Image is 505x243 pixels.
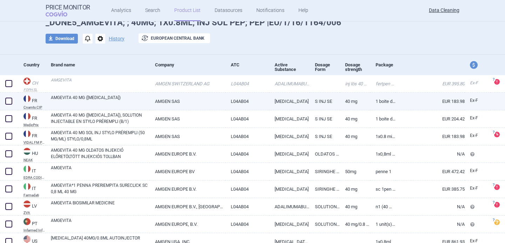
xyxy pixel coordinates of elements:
abbr: ZVA — Online database developed by State Agency of Medicines Republic of Latvia. [23,211,46,215]
a: 40 mg/0.8 ml [340,216,370,233]
abbr: Cnamts CIP — Database of National Insurance Fund for Salaried Worker (code CIP), France. [23,106,46,109]
img: Switzerland [23,78,31,85]
div: Company [155,56,225,73]
a: [MEDICAL_DATA] [269,110,310,127]
a: 40 mg [340,198,370,215]
a: Ex-F [465,96,491,106]
a: Ex-F [465,78,491,88]
img: United States [23,236,31,243]
a: ? [494,184,503,190]
a: L04AB04 [225,93,269,110]
div: Dosage Form [315,56,340,78]
a: EUR 183.98 [396,128,465,145]
a: N/A [396,145,465,163]
a: ? [494,202,503,208]
a: AMGEVITA [51,77,150,90]
img: Hungary [23,148,31,155]
a: 1 unit(s) - 0.8 ml [370,216,396,233]
a: AMGEN EUROPE B.V. [150,145,225,163]
span: COGVIO [46,11,77,17]
span: Ex-factory price [470,98,478,103]
span: Ex-factory price [470,133,478,138]
a: L04AB04 [225,128,269,145]
img: France [23,113,31,120]
abbr: MedicPrix — Online database developed by The Ministry of Social Affairs and Health, France [23,123,46,127]
a: [MEDICAL_DATA] [269,145,310,163]
a: FRFRVIDAL FM PRIX [18,130,46,144]
a: L04AB04 [225,145,269,163]
a: ITITFarmadati [18,182,46,197]
a: penne 1 [370,163,396,180]
img: Latvia [23,201,31,208]
a: 1x0,8ml előretöltött injekciós tollban (sureclick) [370,145,396,163]
button: History [109,36,124,41]
div: Package [376,56,396,73]
a: Inj Lös 40 mg/0.8 ml Fertigpen [340,75,370,92]
a: 40 mg [340,128,370,145]
h1: _DONE5_AMGEVITA; ; 40MG; 1X0.8ML; INJ SOL PEP; PEP |EU/1/16/1164/006 [46,18,459,28]
a: S INJ SE [310,128,340,145]
img: France [23,95,31,102]
a: N/A [396,216,465,233]
a: Ex-F [465,131,491,141]
a: SOLUTION FOR INJECTION IN PRE-FILLED PEN [310,216,340,233]
abbr: FOPH SL — List of medical products provided by Swiss Federal Office of Public Health (FOPH). [23,88,46,92]
a: Ex-F [465,166,491,176]
a: N1 (40 mg/0,8 ml) [370,198,396,215]
a: AMGEVITA*1 PENNA PRERIEMPITA SURECLICK SC 0,8 ML 40 MG [51,182,150,195]
a: [MEDICAL_DATA] [269,216,310,233]
a: [MEDICAL_DATA] [269,163,310,180]
a: SC 1PEN 0,8ML 40MG [370,180,396,198]
a: [MEDICAL_DATA] [269,180,310,198]
a: AMGEVITA [51,165,150,177]
a: Ex-F [465,113,491,124]
img: Italy [23,183,31,190]
a: EUR 395.80 [396,75,465,92]
a: L04AB04 [225,110,269,127]
a: 40 mg [340,180,370,198]
a: SOLUTION FOR INJECTION [310,198,340,215]
div: Dosage strength [345,56,370,78]
span: ? [491,201,496,205]
a: AMGEVITA [51,217,150,230]
abbr: VIDAL FM PRIX — List of medicinal products published by VIDAL France - retail price. [23,141,46,144]
div: Country [23,56,46,73]
a: AMGEN EUROPE, B.V. [150,216,225,233]
img: France [23,130,31,137]
abbr: EDRA CODIFA — Information system on drugs and health products published by Edra LSWR S.p.A. [23,176,46,179]
a: AMGEVITA 40 MG ([MEDICAL_DATA]) [51,94,150,107]
span: Ex-factory price [470,186,478,191]
a: EUR 204.42 [396,110,465,127]
a: Fertpen 1 Stk [370,75,396,92]
a: AMGEVITA 40 MG OLDATOS INJEKCIÓ ELŐRETÖLTÖTT INJEKCIÓS TOLLBAN [51,147,150,160]
span: ? [491,218,496,222]
span: Ex-factory price [470,168,478,173]
a: FRFRMedicPrix [18,112,46,127]
a: L04AB04 [225,198,269,215]
div: Active Substance [275,56,310,78]
a: 1 BOITE DE 1, SOLUTION INJECTABLE EN STYLO PRÉREMPLI [370,110,396,127]
a: PTPTInfarmed Infomed [18,217,46,232]
a: L04AB04 [225,75,269,92]
a: EUR 183.98 [396,93,465,110]
a: ? [494,132,503,137]
abbr: NEAK — PUPHA database published by the National Health Insurance Fund of Hungary. [23,158,46,162]
a: AMGEVITA 40 MG ([MEDICAL_DATA]), SOLUTION INJECTABLE EN STYLO PRÉREMPLI (B/1) [51,112,150,125]
a: CHCHFOPH SL [18,77,46,92]
a: AMGEN EUROPE B.V., [GEOGRAPHIC_DATA] [150,198,225,215]
a: ITITEDRA CODIFA [18,165,46,179]
span: ? [491,130,496,134]
a: 40 mg [340,110,370,127]
a: AMGEN EUROPE B.V. [150,180,225,198]
a: AMGEVITA BIOSIMILAR MEDICINE [51,200,150,212]
span: ? [491,183,496,187]
a: N/A [396,198,465,215]
a: OLDATOS INJEKCIÓ ELŐRETÖLTÖTT TOLLBAN [310,145,340,163]
a: L04AB04 [225,163,269,180]
a: AMGEN SWITZERLAND AG [150,75,225,92]
a: ADALIMUMABUM [269,75,310,92]
a: Ex-F [465,183,491,194]
a: ? [494,79,503,85]
a: 40 mg [340,93,370,110]
a: S INJ SE [310,93,340,110]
